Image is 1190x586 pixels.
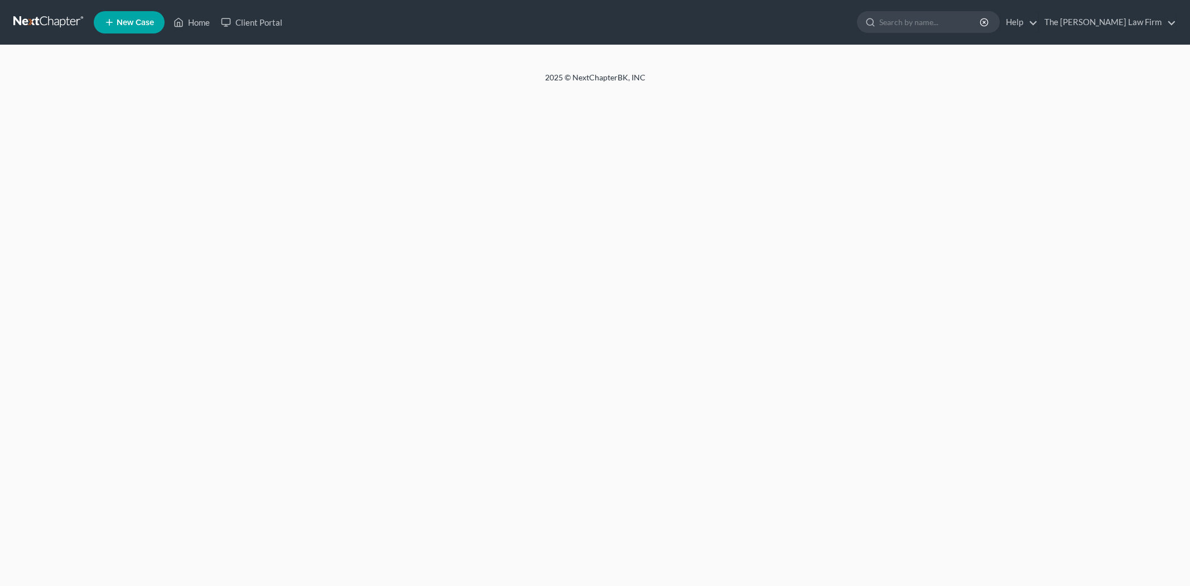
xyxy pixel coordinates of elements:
input: Search by name... [879,12,981,32]
a: Help [1000,12,1038,32]
a: Home [168,12,215,32]
span: New Case [117,18,154,27]
div: 2025 © NextChapterBK, INC [277,72,913,92]
a: The [PERSON_NAME] Law Firm [1039,12,1176,32]
a: Client Portal [215,12,288,32]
